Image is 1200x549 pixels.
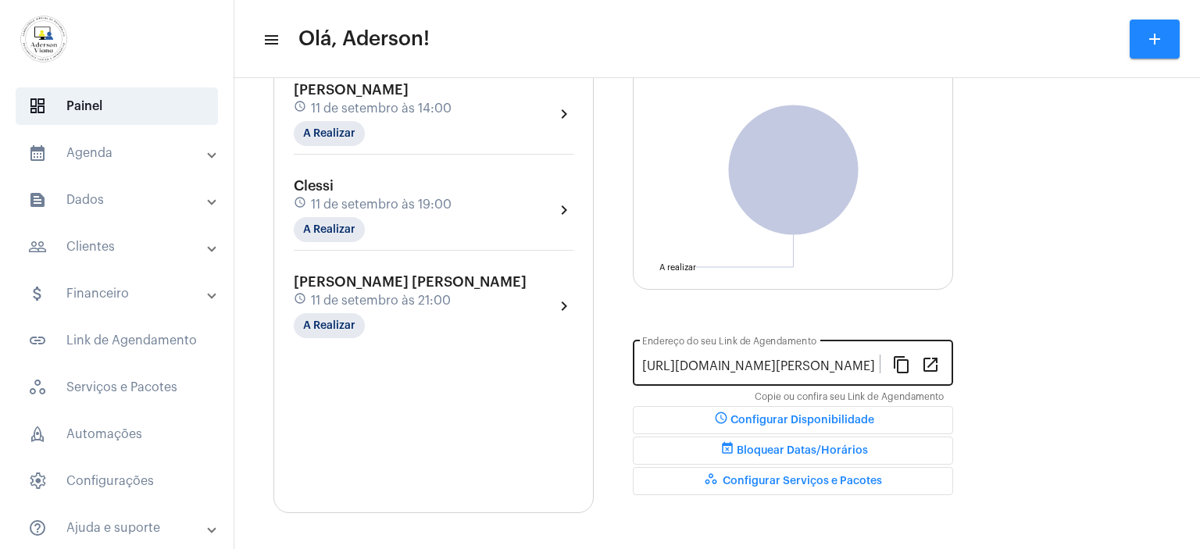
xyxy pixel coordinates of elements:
[16,87,218,125] span: Painel
[9,134,234,172] mat-expansion-panel-header: sidenav iconAgenda
[555,297,573,315] mat-icon: chevron_right
[28,472,47,490] span: sidenav icon
[718,441,737,460] mat-icon: event_busy
[294,121,365,146] mat-chip: A Realizar
[294,275,527,289] span: [PERSON_NAME] [PERSON_NAME]
[28,284,209,303] mat-panel-title: Financeiro
[298,27,430,52] span: Olá, Aderson!
[9,509,234,547] mat-expansion-panel-header: sidenav iconAjuda e suporte
[28,378,47,397] span: sidenav icon
[718,445,868,456] span: Bloquear Datas/Horários
[311,102,452,116] span: 11 de setembro às 14:00
[28,97,47,116] span: sidenav icon
[9,181,234,219] mat-expansion-panel-header: sidenav iconDados
[633,406,953,434] button: Configurar Disponibilidade
[294,83,409,97] span: [PERSON_NAME]
[28,191,47,209] mat-icon: sidenav icon
[555,201,573,219] mat-icon: chevron_right
[555,105,573,123] mat-icon: chevron_right
[28,284,47,303] mat-icon: sidenav icon
[28,144,47,162] mat-icon: sidenav icon
[294,196,308,213] mat-icon: schedule
[294,179,334,193] span: Clessi
[633,437,953,465] button: Bloquear Datas/Horários
[28,144,209,162] mat-panel-title: Agenda
[28,519,47,537] mat-icon: sidenav icon
[1145,30,1164,48] mat-icon: add
[16,415,218,453] span: Automações
[755,392,944,403] mat-hint: Copie ou confira seu Link de Agendamento
[28,237,209,256] mat-panel-title: Clientes
[311,294,451,308] span: 11 de setembro às 21:00
[28,331,47,350] mat-icon: sidenav icon
[294,313,365,338] mat-chip: A Realizar
[311,198,452,212] span: 11 de setembro às 19:00
[294,292,308,309] mat-icon: schedule
[28,191,209,209] mat-panel-title: Dados
[633,467,953,495] button: Configurar Serviços e Pacotes
[9,275,234,312] mat-expansion-panel-header: sidenav iconFinanceiro
[642,359,880,373] input: Link
[704,476,882,487] span: Configurar Serviços e Pacotes
[712,411,730,430] mat-icon: schedule
[712,415,874,426] span: Configurar Disponibilidade
[921,355,940,373] mat-icon: open_in_new
[9,228,234,266] mat-expansion-panel-header: sidenav iconClientes
[12,8,75,70] img: d7e3195d-0907-1efa-a796-b593d293ae59.png
[16,322,218,359] span: Link de Agendamento
[892,355,911,373] mat-icon: content_copy
[294,217,365,242] mat-chip: A Realizar
[28,237,47,256] mat-icon: sidenav icon
[659,263,696,272] text: A realizar
[28,519,209,537] mat-panel-title: Ajuda e suporte
[704,472,723,490] mat-icon: workspaces_outlined
[294,100,308,117] mat-icon: schedule
[262,30,278,49] mat-icon: sidenav icon
[16,369,218,406] span: Serviços e Pacotes
[28,425,47,444] span: sidenav icon
[16,462,218,500] span: Configurações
